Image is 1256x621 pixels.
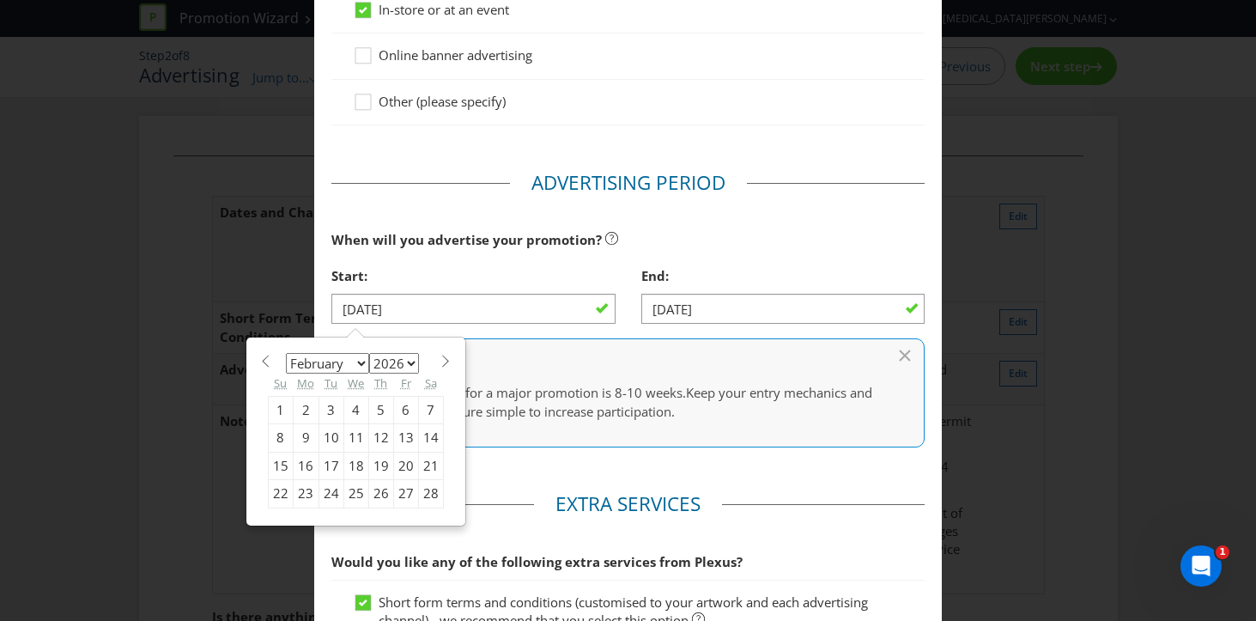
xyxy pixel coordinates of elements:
[331,259,616,294] div: Start:
[425,375,437,391] abbr: Saturday
[348,375,364,391] abbr: Wednesday
[393,480,418,508] div: 27
[393,396,418,423] div: 6
[418,480,443,508] div: 28
[368,396,393,423] div: 5
[268,396,293,423] div: 1
[343,480,368,508] div: 25
[368,424,393,452] div: 12
[331,553,743,570] span: Would you like any of the following extra services from Plexus?
[1216,545,1229,559] span: 1
[393,452,418,479] div: 20
[343,396,368,423] div: 4
[367,384,872,419] span: Keep your entry mechanics and prize pool structure simple to increase participation.
[293,424,319,452] div: 9
[293,396,319,423] div: 2
[297,375,314,391] abbr: Monday
[418,396,443,423] div: 7
[319,424,343,452] div: 10
[368,452,393,479] div: 19
[268,424,293,452] div: 8
[1180,545,1222,587] iframe: Intercom live chat
[641,294,925,324] input: DD/MM/YY
[379,93,506,110] span: Other (please specify)
[268,452,293,479] div: 15
[331,294,616,324] input: DD/MM/YY
[374,375,387,391] abbr: Thursday
[379,46,532,64] span: Online banner advertising
[379,1,509,18] span: In-store or at an event
[319,480,343,508] div: 24
[293,480,319,508] div: 23
[319,396,343,423] div: 3
[325,375,337,391] abbr: Tuesday
[368,480,393,508] div: 26
[401,375,411,391] abbr: Friday
[641,259,925,294] div: End:
[268,480,293,508] div: 22
[319,452,343,479] div: 17
[293,452,319,479] div: 16
[393,424,418,452] div: 13
[418,452,443,479] div: 21
[343,452,368,479] div: 18
[274,375,287,391] abbr: Sunday
[510,169,747,197] legend: Advertising Period
[331,231,602,248] span: When will you advertise your promotion?
[343,424,368,452] div: 11
[418,424,443,452] div: 14
[367,384,686,401] span: The ideal period for a major promotion is 8-10 weeks.
[534,490,722,518] legend: Extra Services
